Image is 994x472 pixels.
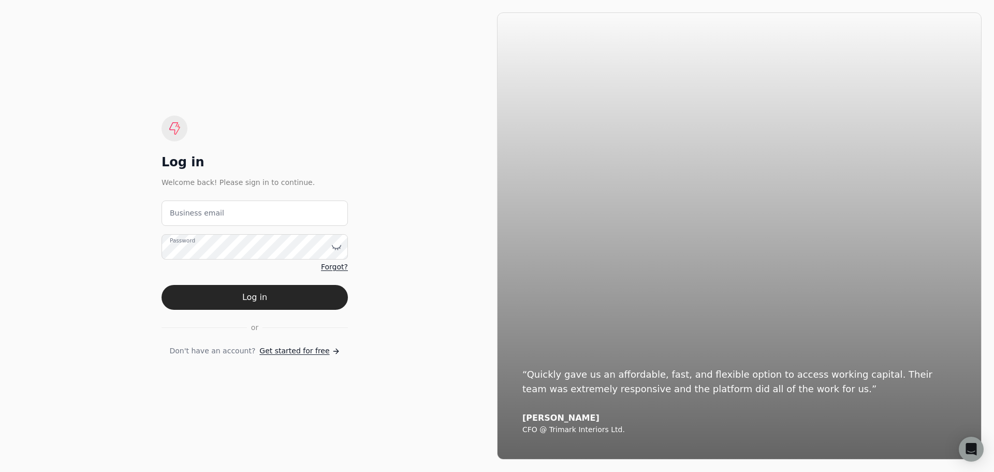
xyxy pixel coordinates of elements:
[169,346,255,356] span: Don't have an account?
[162,154,348,170] div: Log in
[522,413,956,423] div: [PERSON_NAME]
[162,285,348,310] button: Log in
[170,237,195,245] label: Password
[259,346,329,356] span: Get started for free
[259,346,340,356] a: Get started for free
[251,322,258,333] span: or
[170,208,224,219] label: Business email
[321,262,348,273] a: Forgot?
[522,367,956,396] div: “Quickly gave us an affordable, fast, and flexible option to access working capital. Their team w...
[959,437,984,462] div: Open Intercom Messenger
[522,425,956,435] div: CFO @ Trimark Interiors Ltd.
[162,177,348,188] div: Welcome back! Please sign in to continue.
